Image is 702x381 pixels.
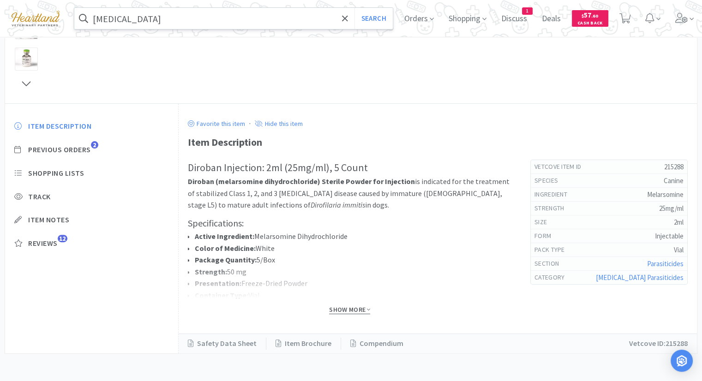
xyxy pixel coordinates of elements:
h6: ingredient [534,190,575,199]
img: cad7bdf275c640399d9c6e0c56f98fd2_10.png [5,6,66,31]
h5: Melarsomine [575,190,684,199]
h3: Specifications: [188,216,512,231]
a: Safety Data Sheet [188,338,266,350]
h5: Canine [565,176,684,185]
p: Favorite this item [194,119,245,128]
a: Parasiticides [647,259,684,268]
span: Show More [329,305,370,314]
strong: Diroban (melarsomine dihydrochloride) Sterile Powder for Injection [188,177,415,186]
span: 2 [91,141,98,149]
strong: Active Ingredient: [195,232,254,241]
div: · [249,118,251,130]
span: Item Notes [28,215,69,225]
h5: Injectable [558,231,684,241]
span: Shopping Lists [28,168,84,178]
li: 5/Box [195,254,512,266]
h6: pack type [534,245,572,255]
h5: 2ml [554,217,684,227]
span: Cash Back [577,21,603,27]
span: 12 [58,235,67,242]
h5: 215288 [588,162,684,172]
div: Open Intercom Messenger [671,350,693,372]
span: 1 [522,8,532,14]
span: . 60 [591,13,598,19]
h2: Diroban Injection: 2ml (25mg/ml), 5 Count [188,160,512,176]
h6: Section [534,259,566,268]
span: 57 [582,11,598,19]
a: Item Brochure [266,338,341,350]
span: Item Description [28,121,91,131]
h6: Species [534,176,565,185]
a: Discuss1 [498,15,531,23]
input: Search by item, sku, manufacturer, ingredient, size... [74,8,393,29]
p: Hide this item [263,119,303,128]
strong: Package Quantity: [195,255,257,264]
p: Vetcove ID: 215288 [629,338,688,350]
strong: Color of Medicine: [195,244,256,253]
h6: form [534,232,558,241]
a: [MEDICAL_DATA] Parasiticides [596,273,684,282]
a: $57.60Cash Back [572,6,608,31]
div: Item Description [188,134,688,150]
h6: Category [534,273,572,282]
button: Search [354,8,393,29]
span: Reviews [28,238,58,248]
em: Dirofilaria immitis [311,200,365,209]
a: Compendium [341,338,413,350]
h5: 25mg/ml [571,203,684,213]
span: $ [582,13,584,19]
p: is indicated for the treatment of stabilized Class 1, 2, and 3 [MEDICAL_DATA] disease caused by i... [188,176,512,211]
span: Previous Orders [28,145,91,155]
li: Melarsomine Dihydrochloride [195,231,512,243]
h6: Vetcove Item Id [534,162,589,172]
h6: size [534,218,554,227]
li: White [195,243,512,255]
a: Deals [538,15,564,23]
span: Track [28,192,51,202]
h5: Vial [572,245,684,255]
h6: strength [534,204,571,213]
